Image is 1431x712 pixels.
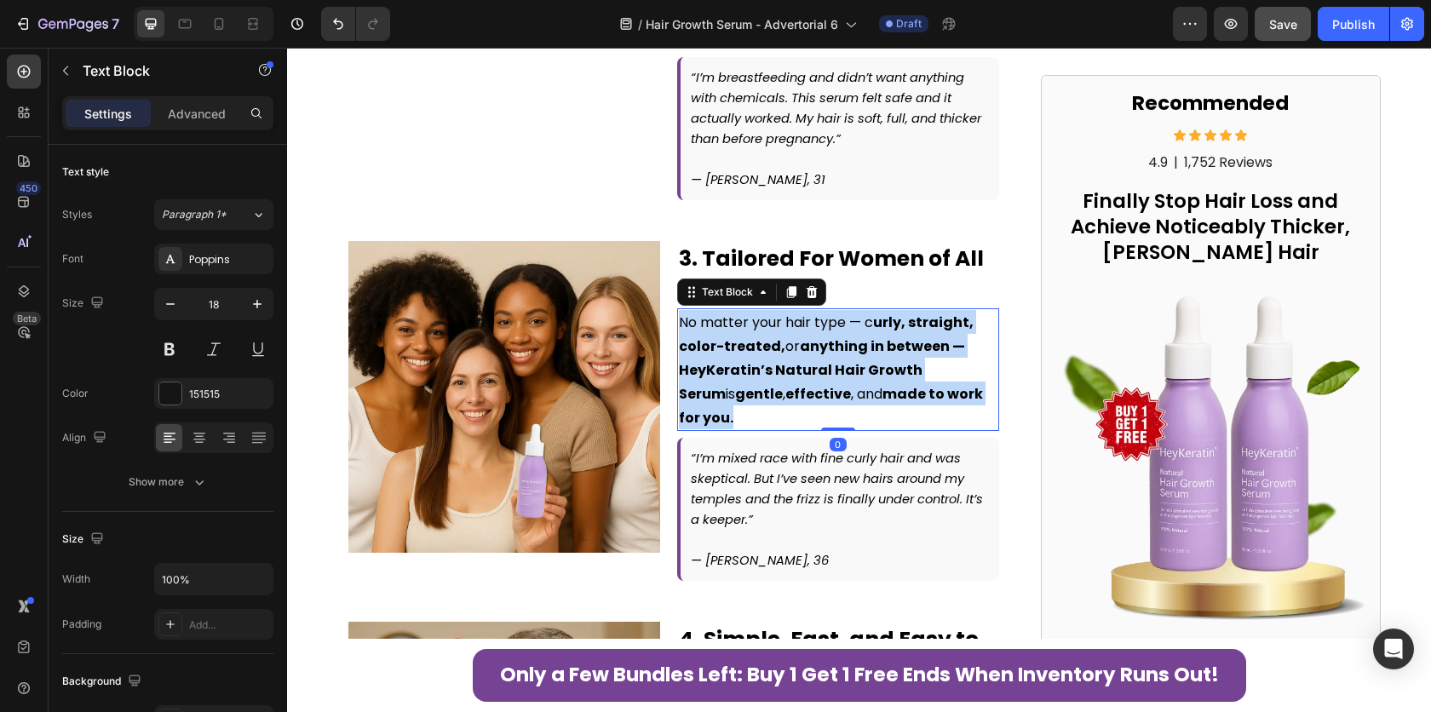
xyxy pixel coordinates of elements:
strong: 3. Tailored For Women of All Hair Types [392,196,697,258]
div: Rich Text Editor. Editing area: main [390,261,712,383]
strong: gentle [448,336,496,356]
iframe: Design area [287,48,1431,712]
div: Undo/Redo [321,7,390,41]
span: Draft [896,16,922,32]
button: Publish [1318,7,1389,41]
div: Width [62,571,90,587]
strong: effective [498,336,564,356]
div: Color [62,386,89,401]
div: Background [62,670,145,693]
img: gempages_469087886981989598-2d9c9e51-8954-485b-bc7a-85bf2fcdd460.webp [768,239,1078,572]
button: Save [1255,7,1311,41]
div: Styles [62,207,92,222]
strong: 4. Simple, Fast, and Easy to Use [392,577,692,639]
p: Text Block [83,60,227,81]
div: Padding [62,617,101,632]
i: [PERSON_NAME], 31 [418,123,538,141]
div: 0 [543,390,560,404]
input: Auto [155,564,273,594]
p: 1,752 Reviews [897,106,986,124]
span: Paragraph 1* [162,207,227,222]
span: Hair Growth Serum - Advertorial 6 [646,15,838,33]
div: Align [62,427,110,450]
div: Text style [62,164,109,180]
div: Size [62,292,107,315]
i: [PERSON_NAME], 36 [418,504,542,521]
button: 7 [7,7,127,41]
div: Publish [1332,15,1375,33]
span: No matter your hair type — c or is , , and [392,265,696,380]
p: 4.9 [861,106,881,124]
i: — [404,504,415,521]
p: Only a Few Bundles Left: Buy 1 Get 1 Free Ends When Inventory Runs Out! [213,615,932,640]
p: Settings [84,105,132,123]
div: Open Intercom Messenger [1373,629,1414,669]
strong: made to work for you. [392,336,696,380]
div: Show more [129,474,208,491]
p: 7 [112,14,119,34]
div: Beta [13,312,41,325]
a: Only a Few Bundles Left: Buy 1 Get 1 Free Ends When Inventory Runs Out! [186,601,959,654]
span: Recommended [845,42,1002,69]
i: “I’m mixed race with fine curly hair and was skeptical. But I’ve seen new hairs around my temples... [404,402,696,480]
span: Finally Stop Hair Loss and Achieve Noticeably Thicker, [PERSON_NAME] Hair [784,140,1063,218]
i: — [404,123,415,141]
button: Paragraph 1* [154,199,273,230]
div: Rich Text Editor. Editing area: main [394,390,712,533]
strong: anything in between — HeyKeratin’s Natural Hair Growth Serum [392,289,678,356]
div: Add... [189,617,269,633]
img: gempages_469087886981989598-860987c9-1ed6-4400-b75b-033ae6f7e9b3.webp [61,193,373,505]
div: 151515 [189,387,269,402]
strong: urly, straight, color-treated, [392,265,687,308]
div: Text Block [411,237,469,252]
div: Poppins [189,252,269,267]
div: 450 [16,181,41,195]
span: / [638,15,642,33]
p: | [887,106,891,124]
div: Font [62,251,83,267]
p: Advanced [168,105,226,123]
button: Show more [62,467,273,497]
div: Size [62,528,107,551]
span: Save [1269,17,1297,32]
